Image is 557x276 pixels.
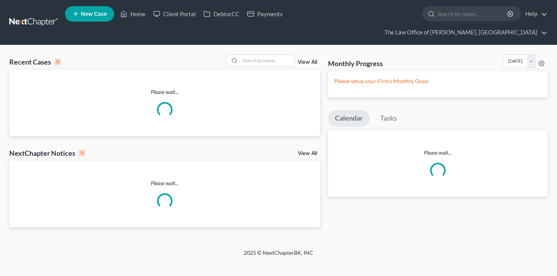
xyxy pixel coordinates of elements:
[9,148,85,158] div: NextChapter Notices
[9,88,320,96] p: Please wait...
[200,7,243,21] a: DebtorCC
[328,110,370,127] a: Calendar
[149,7,200,21] a: Client Portal
[298,151,317,156] a: View All
[381,26,547,39] a: The Law Office of [PERSON_NAME], [GEOGRAPHIC_DATA]
[81,11,107,17] span: New Case
[54,58,61,65] div: 0
[334,77,542,85] p: Please setup your Firm's Monthly Goals
[58,249,499,263] div: 2025 © NextChapterBK, INC
[298,60,317,65] a: View All
[521,7,547,21] a: Help
[79,150,85,157] div: 0
[437,7,508,21] input: Search by name...
[9,57,61,66] div: Recent Cases
[373,110,404,127] a: Tasks
[243,7,287,21] a: Payments
[116,7,149,21] a: Home
[328,149,548,157] p: Please wait...
[9,179,320,187] p: Please wait...
[328,59,383,68] h3: Monthly Progress
[240,55,294,66] input: Search by name...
